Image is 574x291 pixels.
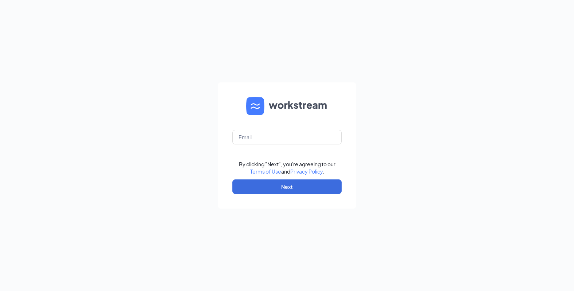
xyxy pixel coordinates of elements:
input: Email [232,130,342,144]
div: By clicking "Next", you're agreeing to our and . [239,160,335,175]
a: Terms of Use [250,168,281,175]
img: WS logo and Workstream text [246,97,328,115]
button: Next [232,179,342,194]
a: Privacy Policy [290,168,323,175]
